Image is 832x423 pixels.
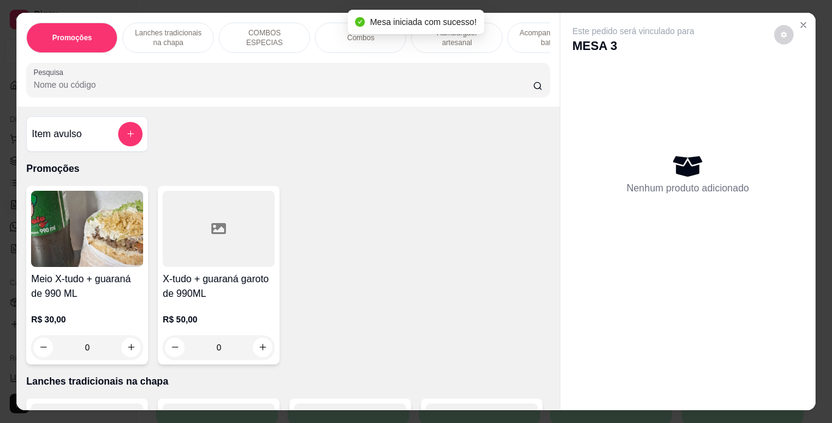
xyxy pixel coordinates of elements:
button: increase-product-quantity [253,338,272,357]
p: Este pedido será vinculado para [573,25,694,37]
span: check-circle [355,17,365,27]
p: R$ 30,00 [31,313,143,325]
p: Combos [347,33,375,43]
p: Hambúrguer artesanal [421,28,492,48]
p: Lanches tradicionais na chapa [26,374,549,389]
p: MESA 3 [573,37,694,54]
h4: X-tudo + guaraná garoto de 990ML [163,272,275,301]
p: Acompanhamentos ( batata ) [518,28,588,48]
p: COMBOS ESPECIAS [229,28,300,48]
label: Pesquisa [33,67,68,77]
input: Pesquisa [33,79,533,91]
button: increase-product-quantity [121,338,141,357]
button: decrease-product-quantity [165,338,185,357]
h4: Item avulso [32,127,82,141]
button: add-separate-item [118,122,143,146]
span: Mesa iniciada com sucesso! [370,17,476,27]
button: decrease-product-quantity [774,25,794,44]
p: R$ 50,00 [163,313,275,325]
img: product-image [31,191,143,267]
p: Promoções [26,162,549,176]
button: decrease-product-quantity [33,338,53,357]
button: Close [794,15,813,35]
h4: Meio X-tudo + guaraná de 990 ML [31,272,143,301]
p: Promoções [52,33,92,43]
p: Lanches tradicionais na chapa [133,28,203,48]
p: Nenhum produto adicionado [627,181,749,196]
